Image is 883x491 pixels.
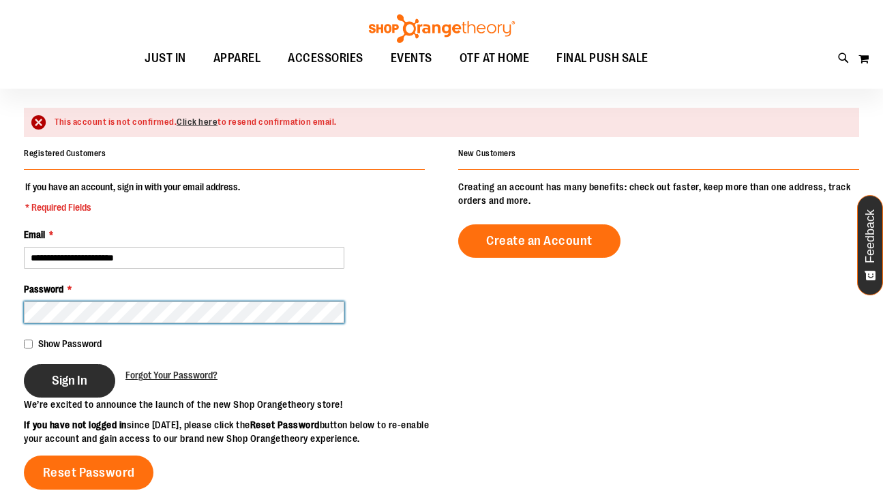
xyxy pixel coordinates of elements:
[55,116,845,129] div: This account is not confirmed. to resend confirmation email.
[24,419,127,430] strong: If you have not logged in
[125,368,218,382] a: Forgot Your Password?
[24,456,153,490] a: Reset Password
[543,43,662,74] a: FINAL PUSH SALE
[446,43,543,74] a: OTF AT HOME
[367,14,517,43] img: Shop Orangetheory
[556,43,648,74] span: FINAL PUSH SALE
[857,195,883,295] button: Feedback - Show survey
[213,43,261,74] span: APPAREL
[25,200,240,214] span: * Required Fields
[131,43,200,74] a: JUST IN
[52,373,87,388] span: Sign In
[391,43,432,74] span: EVENTS
[288,43,363,74] span: ACCESSORIES
[38,338,102,349] span: Show Password
[864,209,877,263] span: Feedback
[458,224,620,258] a: Create an Account
[460,43,530,74] span: OTF AT HOME
[24,418,442,445] p: since [DATE], please click the button below to re-enable your account and gain access to our bran...
[125,370,218,381] span: Forgot Your Password?
[24,180,241,214] legend: If you have an account, sign in with your email address.
[458,149,516,158] strong: New Customers
[145,43,186,74] span: JUST IN
[24,284,63,295] span: Password
[177,117,218,127] a: Click here
[24,229,45,240] span: Email
[24,398,442,411] p: We’re excited to announce the launch of the new Shop Orangetheory store!
[250,419,320,430] strong: Reset Password
[200,43,275,74] a: APPAREL
[377,43,446,74] a: EVENTS
[458,180,859,207] p: Creating an account has many benefits: check out faster, keep more than one address, track orders...
[43,465,135,480] span: Reset Password
[486,233,593,248] span: Create an Account
[24,364,115,398] button: Sign In
[24,149,106,158] strong: Registered Customers
[274,43,377,74] a: ACCESSORIES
